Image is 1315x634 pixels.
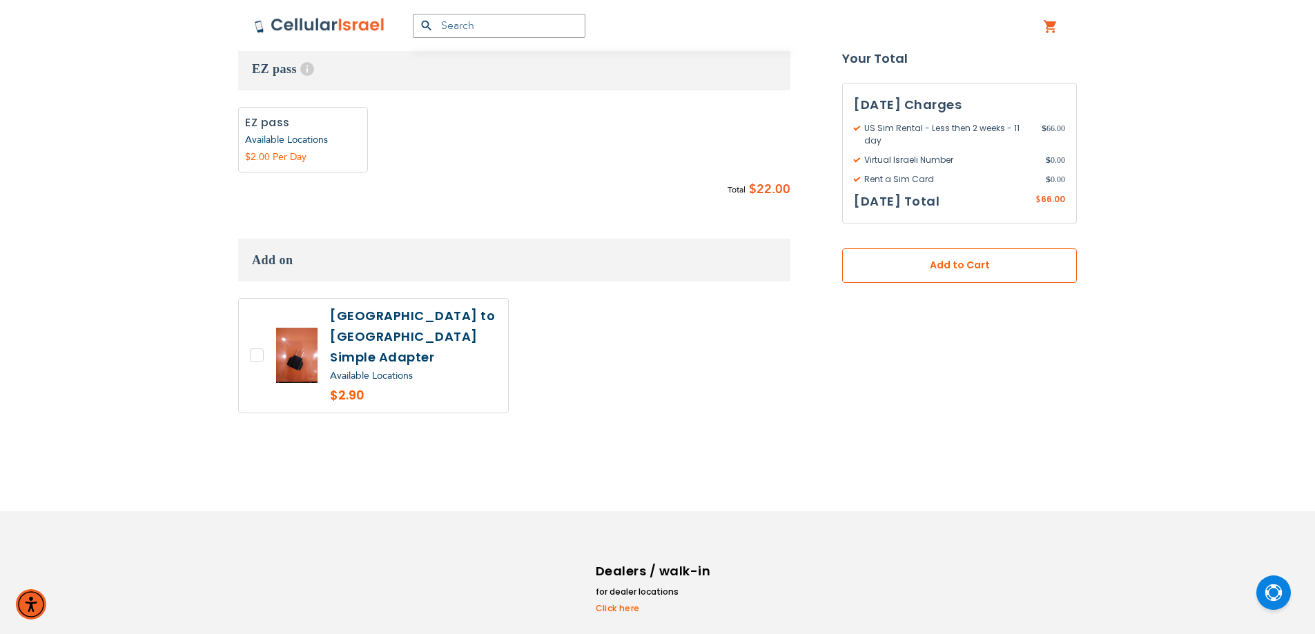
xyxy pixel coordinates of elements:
[16,589,46,620] div: Accessibility Menu
[854,173,1046,186] span: Rent a Sim Card
[1046,173,1065,186] span: 0.00
[1046,154,1065,166] span: 0.00
[1035,194,1041,206] span: $
[596,602,713,615] a: Click here
[596,561,713,582] h6: Dealers / walk-in
[854,122,1042,147] span: US Sim Rental - Less then 2 weeks - 11 day
[842,248,1077,283] button: Add to Cart
[1042,122,1065,147] span: 66.00
[245,133,328,146] a: Available Locations
[854,95,1065,115] h3: [DATE] Charges
[842,48,1077,69] strong: Your Total
[1041,193,1065,205] span: 66.00
[252,253,293,267] span: Add on
[238,48,790,90] h3: EZ pass
[888,259,1031,273] span: Add to Cart
[254,17,385,34] img: Cellular Israel Logo
[1046,154,1051,166] span: $
[413,14,585,38] input: Search
[749,179,757,200] span: $
[854,191,939,212] h3: [DATE] Total
[1046,173,1051,186] span: $
[596,585,713,599] li: for dealer locations
[728,183,746,197] span: Total
[854,154,1046,166] span: Virtual Israeli Number
[1042,122,1046,135] span: $
[330,369,413,382] a: Available Locations
[757,179,790,200] span: 22.00
[300,62,314,76] span: Help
